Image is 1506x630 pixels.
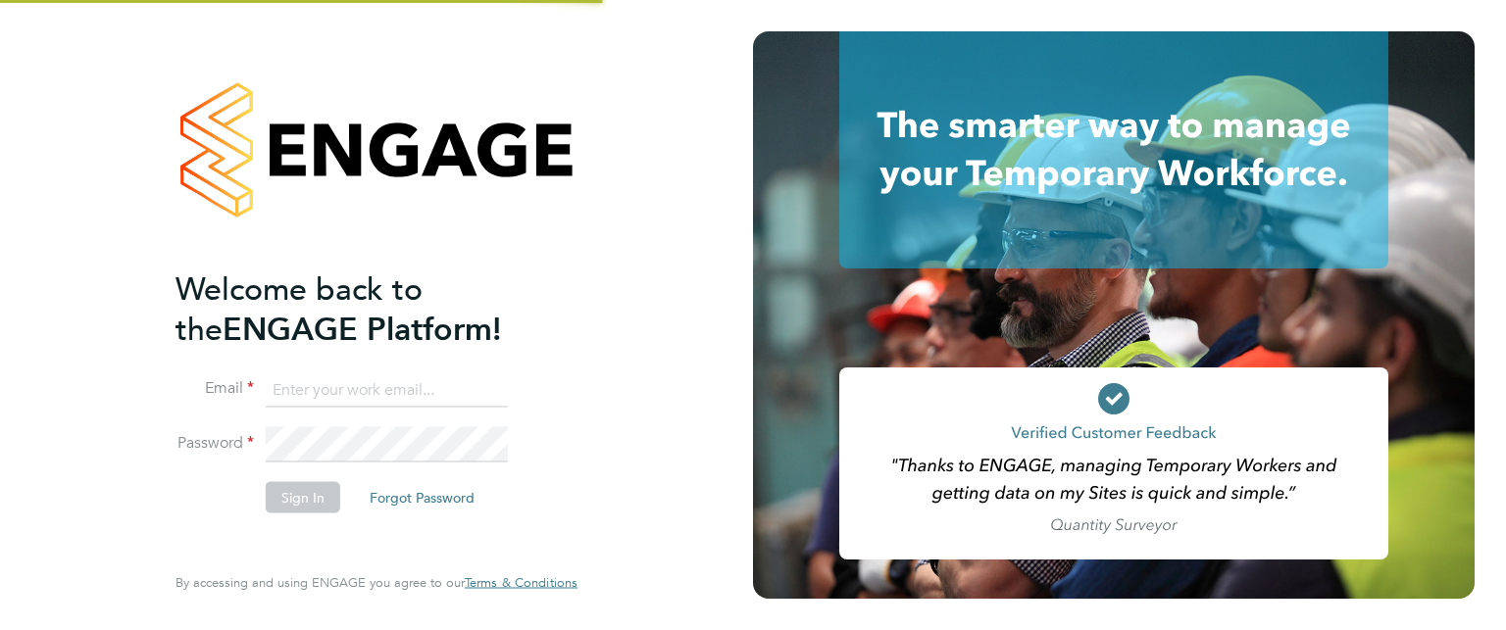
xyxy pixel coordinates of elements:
a: Terms & Conditions [465,575,577,591]
label: Password [176,433,254,454]
h2: ENGAGE Platform! [176,268,558,349]
span: Terms & Conditions [465,574,577,591]
span: Welcome back to the [176,269,423,348]
label: Email [176,378,254,399]
button: Sign In [266,482,340,513]
span: By accessing and using ENGAGE you agree to our [176,574,577,591]
button: Forgot Password [354,482,490,513]
input: Enter your work email... [266,372,508,408]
